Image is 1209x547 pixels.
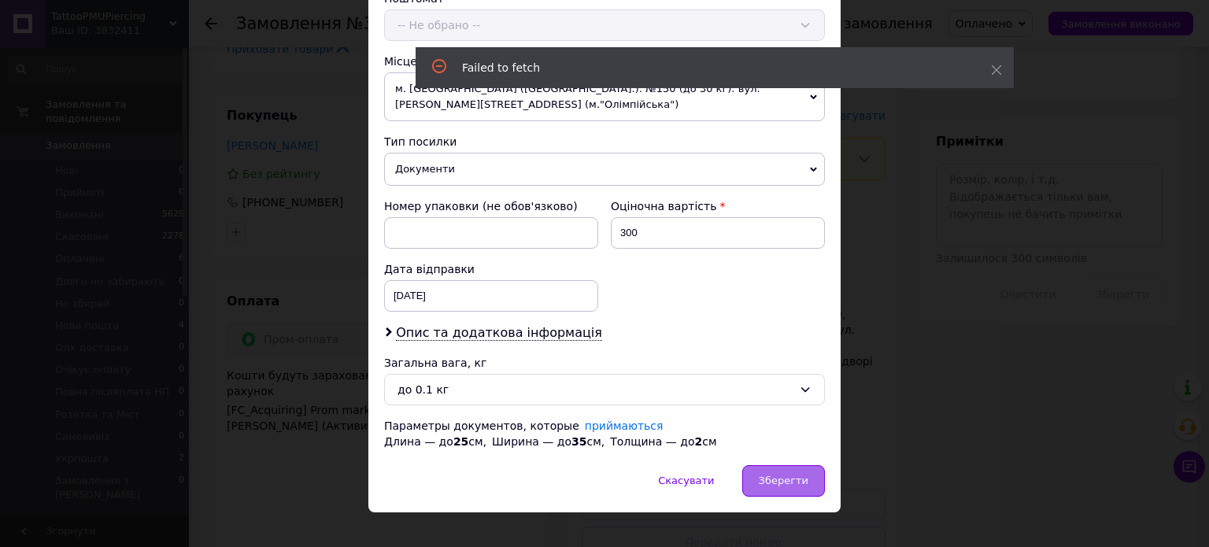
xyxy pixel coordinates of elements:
[462,60,952,76] div: Failed to fetch
[694,435,702,448] span: 2
[585,419,664,432] a: приймаються
[396,325,602,341] span: Опис та додаткова інформація
[759,475,808,486] span: Зберегти
[453,435,468,448] span: 25
[384,135,457,148] span: Тип посилки
[384,418,825,449] div: Параметры документов, которые Длина — до см, Ширина — до см, Толщина — до см
[384,55,479,68] span: Місце відправки
[658,475,714,486] span: Скасувати
[384,198,598,214] div: Номер упаковки (не обов'язково)
[611,198,825,214] div: Оціночна вартість
[384,72,825,121] span: м. [GEOGRAPHIC_DATA] ([GEOGRAPHIC_DATA].): №150 (до 30 кг): вул. [PERSON_NAME][STREET_ADDRESS] (м...
[571,435,586,448] span: 35
[384,355,825,371] div: Загальна вага, кг
[397,381,793,398] div: до 0.1 кг
[384,153,825,186] span: Документи
[384,261,598,277] div: Дата відправки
